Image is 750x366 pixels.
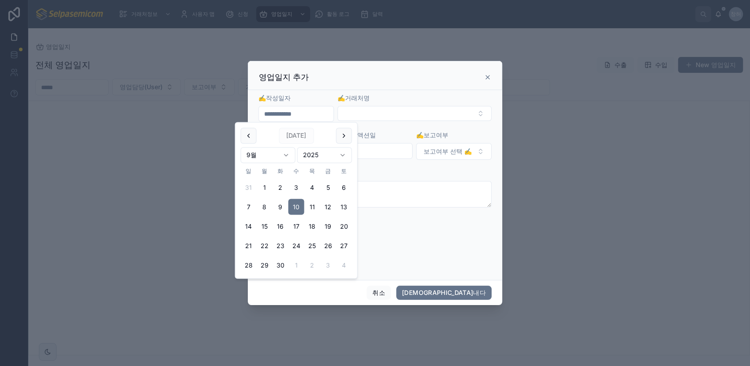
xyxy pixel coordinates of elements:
button: 2025년 9월 3일 수요일 [288,180,304,196]
button: 2025년 9월 8일 월요일 [257,199,273,215]
button: 2025년 9월 5일 금요일 [320,180,336,196]
button: 2025년 9월 28일 일요일 [241,257,257,273]
span: 보고여부 선택 ✍️ [424,147,472,156]
span: ✍️거래처명 [337,94,370,102]
th: 목요일 [304,166,320,176]
button: 2025년 9월 4일 목요일 [304,180,320,196]
button: 2025년 9월 29일 월요일 [257,257,273,273]
th: 화요일 [273,166,288,176]
button: 선택 버튼 [337,106,492,121]
h3: 영업일지 추가 [259,72,309,83]
button: 2025년 8월 31일 일요일 [241,180,257,196]
th: 금요일 [320,166,336,176]
button: 2025년 10월 1일 수요일 [288,257,304,273]
button: Today, 2025년 9월 10일 수요일, selected [288,199,304,215]
button: 2025년 9월 7일 일요일 [241,199,257,215]
button: 2025년 9월 18일 목요일 [304,219,320,234]
th: 수요일 [288,166,304,176]
button: 2025년 9월 26일 금요일 [320,238,336,254]
button: 2025년 9월 24일 수요일 [288,238,304,254]
button: 2025년 9월 9일 화요일 [273,199,288,215]
button: 2025년 9월 19일 금요일 [320,219,336,234]
button: 2025년 9월 21일 일요일 [241,238,257,254]
button: 2025년 9월 22일 월요일 [257,238,273,254]
button: 2025년 9월 14일 일요일 [241,219,257,234]
table: 9월 2025 [241,166,352,273]
th: 토요일 [336,166,352,176]
button: [DEMOGRAPHIC_DATA]내다 [396,286,492,300]
button: 선택 버튼 [416,143,492,160]
button: 2025년 9월 2일 화요일 [273,180,288,196]
button: 2025년 10월 3일 금요일 [320,257,336,273]
button: 2025년 9월 30일 화요일 [273,257,288,273]
button: 2025년 9월 1일 월요일 [257,180,273,196]
button: 2025년 9월 17일 수요일 [288,219,304,234]
button: 2025년 9월 25일 목요일 [304,238,320,254]
button: 2025년 9월 20일 토요일 [336,219,352,234]
button: 2025년 9월 27일 토요일 [336,238,352,254]
button: 2025년 10월 4일 토요일 [336,257,352,273]
button: 2025년 9월 23일 화요일 [273,238,288,254]
th: 월요일 [257,166,273,176]
button: 2025년 9월 12일 금요일 [320,199,336,215]
button: 2025년 9월 6일 토요일 [336,180,352,196]
span: ✍️보고여부 [416,131,448,139]
button: 2025년 9월 16일 화요일 [273,219,288,234]
button: 2025년 9월 15일 월요일 [257,219,273,234]
button: 취소 [367,286,391,300]
button: 2025년 10월 2일 목요일 [304,257,320,273]
th: 일요일 [241,166,257,176]
span: ✍️작성일자 [258,94,291,102]
button: 2025년 9월 13일 토요일 [336,199,352,215]
button: 2025년 9월 11일 목요일 [304,199,320,215]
